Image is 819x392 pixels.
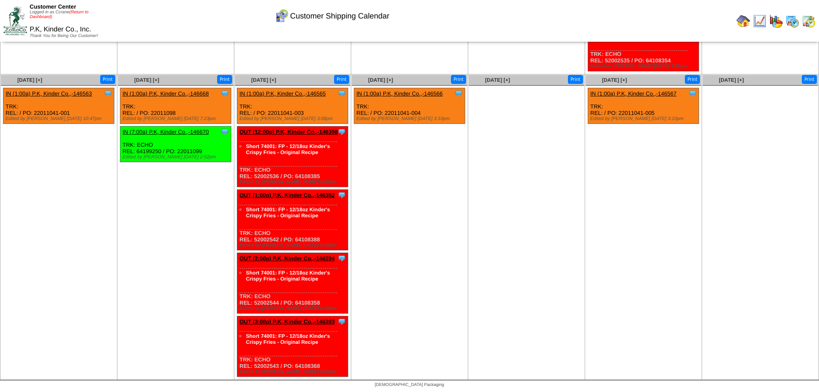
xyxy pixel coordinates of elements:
div: TRK: ECHO REL: 52002544 / PO: 64108358 [237,253,348,314]
button: Print [685,75,700,84]
div: TRK: ECHO REL: 64199250 / PO: 22011099 [120,127,231,162]
div: Edited by [PERSON_NAME] [DATE] 6:51pm [239,179,348,185]
span: Customer Center [30,3,76,10]
div: Edited by [PERSON_NAME] [DATE] 3:10pm [356,116,465,121]
a: [DATE] [+] [602,77,627,83]
button: Print [100,75,115,84]
a: [DATE] [+] [485,77,510,83]
a: (Return to Dashboard) [30,10,89,19]
a: [DATE] [+] [719,77,744,83]
img: home.gif [736,14,750,28]
img: Tooltip [104,89,112,98]
div: TRK: REL: / PO: 22011041-001 [3,88,114,124]
img: Tooltip [688,89,697,98]
div: Edited by [PERSON_NAME] [DATE] 4:52pm [590,64,699,69]
a: [DATE] [+] [134,77,159,83]
img: Tooltip [337,254,346,262]
div: TRK: REL: / PO: 22011098 [120,88,231,124]
div: Edited by [PERSON_NAME] [DATE] 6:52pm [239,243,348,248]
img: ZoRoCo_Logo(Green%26Foil)%20jpg.webp [3,6,27,35]
img: calendarcustomer.gif [275,9,288,23]
div: TRK: REL: / PO: 22011041-004 [354,88,465,124]
button: Print [568,75,583,84]
span: Thank You for Being Our Customer! [30,34,98,38]
a: [DATE] [+] [251,77,276,83]
a: IN (1:00a) P.K, Kinder Co.,-146567 [590,90,677,97]
img: Tooltip [337,127,346,136]
a: Short 74001: FP - 12/18oz Kinder's Crispy Fries - Original Recipe [246,333,330,345]
a: Short 74001: FP - 12/18oz Kinder's Crispy Fries - Original Recipe [246,207,330,219]
div: Edited by [PERSON_NAME] [DATE] 6:52pm [239,306,348,311]
a: IN (1:00a) P.K, Kinder Co.,-146565 [239,90,326,97]
a: OUT (1:00p) P.K, Kinder Co.,-146392 [239,192,335,198]
button: Print [802,75,817,84]
a: OUT (2:00p) P.K, Kinder Co.,-146394 [239,255,335,262]
img: Tooltip [221,127,229,136]
img: calendarinout.gif [802,14,816,28]
div: TRK: REL: / PO: 22011041-003 [237,88,348,124]
a: [DATE] [+] [368,77,393,83]
button: Print [217,75,232,84]
a: IN (1:00a) P.K, Kinder Co.,-146668 [123,90,209,97]
div: TRK: REL: / PO: 22011041-005 [588,88,699,124]
a: IN (1:00a) P.K, Kinder Co.,-146566 [356,90,443,97]
img: graph.gif [769,14,783,28]
div: Edited by [PERSON_NAME] [DATE] 7:23pm [123,116,231,121]
div: Edited by [PERSON_NAME] [DATE] 3:10pm [590,116,699,121]
img: Tooltip [337,89,346,98]
a: [DATE] [+] [17,77,42,83]
img: Tooltip [337,317,346,326]
div: TRK: ECHO REL: 52002542 / PO: 64108388 [237,190,348,250]
div: TRK: ECHO REL: 52002543 / PO: 64108368 [237,316,348,377]
img: line_graph.gif [753,14,767,28]
span: Logged in as Ccrane [30,10,89,19]
a: OUT (3:00p) P.K, Kinder Co.,-146393 [239,318,335,325]
a: IN (1:00a) P.K, Kinder Co.,-146563 [6,90,92,97]
button: Print [334,75,349,84]
span: Customer Shipping Calendar [290,12,390,21]
div: Edited by [PERSON_NAME] [DATE] 3:08pm [239,116,348,121]
div: TRK: ECHO REL: 52002536 / PO: 64108385 [237,127,348,187]
button: Print [451,75,466,84]
a: OUT (12:00p) P.K, Kinder Co.,-146398 [239,129,338,135]
a: Short 74001: FP - 12/18oz Kinder's Crispy Fries - Original Recipe [246,143,330,155]
a: IN (7:00a) P.K, Kinder Co.,-146670 [123,129,209,135]
img: Tooltip [221,89,229,98]
img: calendarprod.gif [785,14,799,28]
span: [DEMOGRAPHIC_DATA] Packaging [375,383,444,387]
div: Edited by [PERSON_NAME] [DATE] 10:47pm [6,116,114,121]
span: P.K, Kinder Co., Inc. [30,26,91,33]
div: Edited by [PERSON_NAME] [DATE] 6:53pm [239,369,348,374]
img: Tooltip [337,191,346,199]
a: Short 74001: FP - 12/18oz Kinder's Crispy Fries - Original Recipe [246,270,330,282]
img: Tooltip [454,89,463,98]
div: Edited by [PERSON_NAME] [DATE] 2:52pm [123,154,231,160]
